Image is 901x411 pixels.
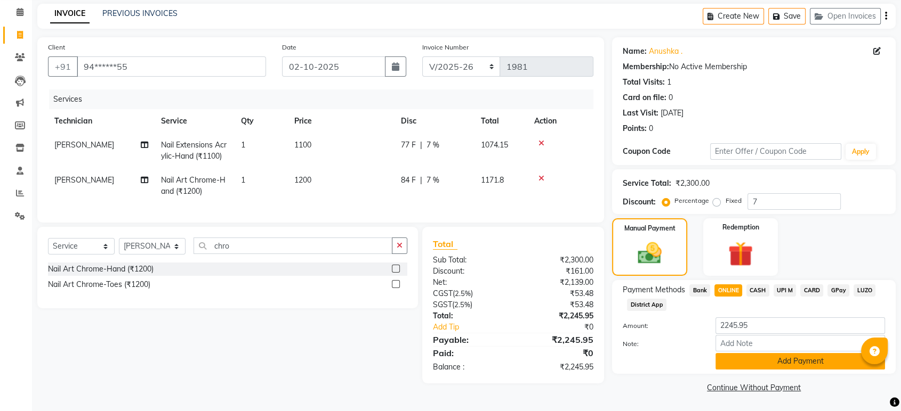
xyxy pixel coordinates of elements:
span: UPI M [774,284,797,297]
span: 1074.15 [481,140,508,150]
div: Last Visit: [623,108,658,119]
a: Add Tip [425,322,528,333]
button: +91 [48,56,78,77]
div: Paid: [425,347,513,359]
span: 77 F [401,139,416,151]
span: 84 F [401,175,416,186]
span: 7 % [427,175,439,186]
div: ₹161.00 [513,266,602,277]
div: ₹53.48 [513,288,602,299]
div: ₹2,139.00 [513,277,602,288]
div: ₹2,300.00 [513,254,602,266]
span: 2.5% [454,300,470,309]
div: ( ) [425,299,513,310]
span: CGST [433,289,453,298]
th: Total [474,109,528,133]
label: Manual Payment [624,224,675,233]
a: Anushka . [649,46,682,57]
div: Service Total: [623,178,671,189]
span: 1 [241,140,245,150]
span: | [420,175,422,186]
label: Redemption [722,223,759,232]
th: Disc [395,109,474,133]
label: Amount: [615,321,707,331]
div: 0 [669,92,673,103]
div: Nail Art Chrome-Toes (₹1200) [48,279,150,290]
div: ₹2,245.95 [513,361,602,373]
button: Add Payment [715,353,885,369]
span: CASH [746,284,769,297]
span: [PERSON_NAME] [54,175,114,185]
span: ONLINE [714,284,742,297]
span: 1200 [294,175,311,185]
span: 7 % [427,139,439,151]
th: Price [288,109,395,133]
div: 1 [667,77,671,88]
div: No Active Membership [623,61,885,72]
span: Nail Art Chrome-Hand (₹1200) [161,175,226,196]
div: ₹0 [513,347,602,359]
span: 1 [241,175,245,185]
input: Add Note [715,335,885,351]
a: INVOICE [50,4,90,23]
label: Note: [615,339,707,349]
button: Save [768,8,806,24]
div: Services [49,89,601,109]
div: ₹2,300.00 [675,178,709,189]
span: Payment Methods [623,284,685,295]
div: Discount: [623,196,656,208]
button: Apply [846,144,876,160]
div: Card on file: [623,92,666,103]
div: Total: [425,310,513,322]
span: 1100 [294,140,311,150]
label: Invoice Number [422,43,469,52]
a: Continue Without Payment [614,382,894,393]
div: ₹53.48 [513,299,602,310]
div: Points: [623,123,647,134]
span: District App [627,299,666,311]
div: ₹2,245.95 [513,310,602,322]
div: Sub Total: [425,254,513,266]
th: Action [528,109,593,133]
div: 0 [649,123,653,134]
div: ₹0 [528,322,601,333]
th: Service [155,109,235,133]
div: Membership: [623,61,669,72]
span: GPay [827,284,849,297]
span: [PERSON_NAME] [54,140,114,150]
span: 2.5% [455,289,471,298]
span: 1171.8 [481,175,504,185]
span: CARD [800,284,823,297]
span: Nail Extensions Acrylic-Hand (₹1100) [161,140,227,161]
div: Balance : [425,361,513,373]
div: Net: [425,277,513,288]
span: LUZO [854,284,875,297]
a: PREVIOUS INVOICES [102,9,178,18]
div: ₹2,245.95 [513,333,602,346]
input: Amount [715,317,885,334]
span: | [420,139,422,151]
th: Qty [235,109,288,133]
input: Search by Name/Mobile/Email/Code [77,56,266,77]
label: Date [282,43,296,52]
div: Name: [623,46,647,57]
img: _cash.svg [630,240,669,267]
img: _gift.svg [720,239,760,269]
input: Enter Offer / Coupon Code [710,143,841,160]
div: [DATE] [661,108,683,119]
span: Total [433,239,457,250]
div: Discount: [425,266,513,277]
span: SGST [433,300,452,309]
div: Payable: [425,333,513,346]
span: Bank [689,284,710,297]
th: Technician [48,109,155,133]
div: Total Visits: [623,77,665,88]
input: Search or Scan [194,237,392,254]
div: Coupon Code [623,146,710,157]
div: ( ) [425,288,513,299]
div: Nail Art Chrome-Hand (₹1200) [48,264,154,275]
label: Percentage [674,196,709,205]
label: Fixed [725,196,741,205]
label: Client [48,43,65,52]
button: Create New [703,8,764,24]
